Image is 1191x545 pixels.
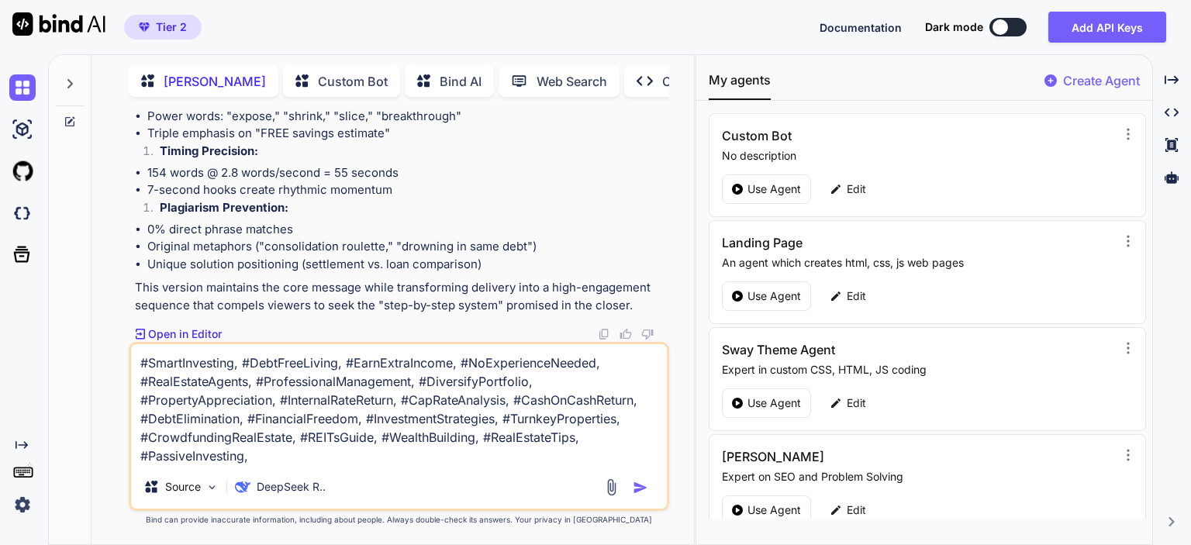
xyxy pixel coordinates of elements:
span: Documentation [820,21,902,34]
p: Web Search [537,72,607,91]
p: Edit [847,288,866,304]
img: darkCloudIdeIcon [9,200,36,226]
p: [PERSON_NAME] [164,72,266,91]
h3: Landing Page [722,233,997,252]
p: Edit [847,181,866,197]
h3: Custom Bot [722,126,997,145]
p: Edit [847,395,866,411]
li: Unique solution positioning (settlement vs. loan comparison) [147,256,666,274]
img: copy [598,328,610,340]
h3: [PERSON_NAME] [722,447,997,466]
img: dislike [641,328,654,340]
img: ai-studio [9,116,36,143]
p: No description [722,148,1115,164]
p: Code Generator [662,72,756,91]
h3: Sway Theme Agent [722,340,997,359]
p: Open in Editor [148,326,222,342]
span: Dark mode [925,19,983,35]
li: Triple emphasis on "FREE savings estimate" [147,125,666,143]
p: This version maintains the core message while transforming delivery into a high-engagement sequen... [135,279,666,314]
p: Expert in custom CSS, HTML, JS coding [722,362,1115,378]
p: Custom Bot [318,72,388,91]
strong: Plagiarism Prevention: [160,200,288,215]
p: Bind can provide inaccurate information, including about people. Always double-check its answers.... [129,514,669,526]
p: DeepSeek R.. [257,479,326,495]
button: premiumTier 2 [124,15,202,40]
img: like [620,328,632,340]
img: icon [633,480,648,495]
img: chat [9,74,36,101]
img: attachment [602,478,620,496]
button: Add API Keys [1048,12,1166,43]
li: Power words: "expose," "shrink," "slice," "breakthrough" [147,108,666,126]
p: Use Agent [747,288,801,304]
p: Use Agent [747,181,801,197]
img: premium [139,22,150,32]
img: Bind AI [12,12,105,36]
strong: Timing Precision: [160,143,258,158]
p: Use Agent [747,395,801,411]
li: Original metaphors ("consolidation roulette," "drowning in same debt") [147,238,666,256]
p: Source [165,479,201,495]
p: Expert on SEO and Problem Solving [722,469,1115,485]
p: Create Agent [1063,71,1140,90]
li: 7-second hooks create rhythmic momentum [147,181,666,199]
img: Pick Models [205,481,219,494]
p: Use Agent [747,502,801,518]
img: DeepSeek R1 (671B-Full) [235,479,250,495]
button: My agents [709,71,771,100]
li: 154 words @ 2.8 words/second = 55 seconds [147,164,666,182]
p: Bind AI [440,72,482,91]
span: Tier 2 [156,19,187,35]
img: settings [9,492,36,518]
button: Documentation [820,19,902,36]
img: githubLight [9,158,36,185]
p: Edit [847,502,866,518]
textarea: #SmartInvesting, #DebtFreeLiving, #EarnExtraIncome, #NoExperienceNeeded, #RealEstateAgents, #Prof... [131,344,667,465]
p: An agent which creates html, css, js web pages [722,255,1115,271]
li: 0% direct phrase matches [147,221,666,239]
